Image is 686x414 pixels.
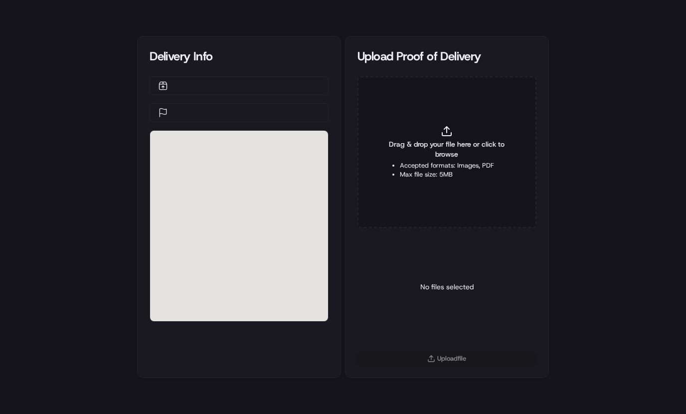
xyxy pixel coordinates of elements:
[150,48,329,64] div: Delivery Info
[420,282,474,292] p: No files selected
[382,139,512,159] span: Drag & drop your file here or click to browse
[150,131,328,321] div: 0
[357,48,536,64] div: Upload Proof of Delivery
[400,161,494,170] li: Accepted formats: Images, PDF
[400,170,494,179] li: Max file size: 5MB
